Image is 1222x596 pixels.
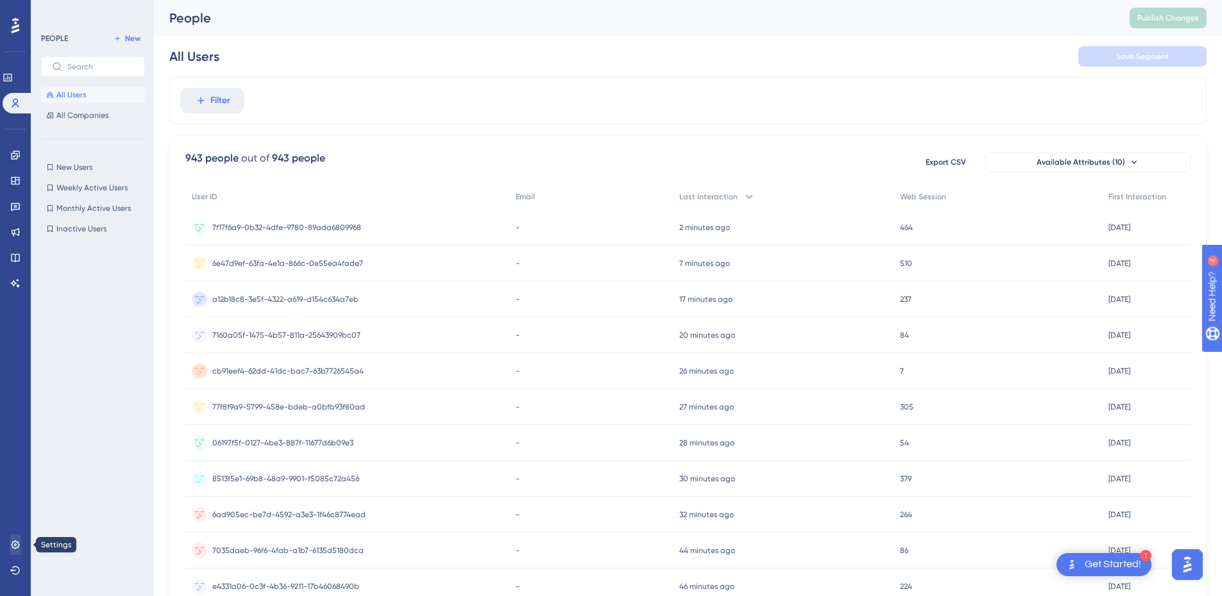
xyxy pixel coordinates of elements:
span: 86 [900,545,908,556]
span: Filter [210,93,230,108]
div: Get Started! [1085,558,1141,572]
div: PEOPLE [41,33,68,44]
time: 17 minutes ago [679,295,733,304]
span: a12b18c8-3e5f-4322-a619-d154c634a7eb [212,294,359,304]
button: All Companies [41,108,145,123]
span: - [516,258,520,269]
div: 943 people [185,151,239,166]
span: Last Interaction [679,192,738,202]
span: User ID [192,192,217,202]
span: 7160a05f-1475-4b57-811a-25643909bc07 [212,330,361,340]
button: Available Attributes (10) [985,152,1191,172]
time: 46 minutes ago [679,582,734,591]
span: Inactive Users [56,224,106,234]
button: Publish Changes [1130,8,1207,28]
span: e4331a06-0c3f-4b36-9211-17b46068490b [212,581,359,592]
div: 4 [89,6,93,17]
span: - [516,402,520,412]
div: out of [241,151,269,166]
span: 6e47d9ef-63fa-4e1a-866c-0e55ea4fade7 [212,258,363,269]
time: [DATE] [1108,438,1130,447]
span: First Interaction [1108,192,1166,202]
span: 84 [900,330,909,340]
span: 379 [900,474,912,484]
span: Monthly Active Users [56,203,131,213]
time: 7 minutes ago [679,259,730,268]
span: 510 [900,258,912,269]
time: 26 minutes ago [679,367,734,376]
span: - [516,545,520,556]
span: - [516,509,520,520]
div: 943 people [272,151,325,166]
button: New [109,31,145,46]
span: All Users [56,90,86,100]
span: 77f8f9a9-5799-458e-bdeb-a0bfb93f80ad [212,402,365,412]
iframe: UserGuiding AI Assistant Launcher [1168,545,1207,584]
button: Weekly Active Users [41,180,145,195]
span: New Users [56,162,92,172]
div: All Users [169,47,219,65]
span: Email [516,192,535,202]
span: cb91eef4-62dd-41dc-bac7-63b7726545a4 [212,366,364,376]
span: 464 [900,222,913,233]
button: Filter [180,88,244,113]
span: 7f17f6a9-0b32-4dfe-9780-89ada6809968 [212,222,361,233]
span: - [516,366,520,376]
span: Need Help? [30,3,80,19]
button: Export CSV [913,152,978,172]
span: 7 [900,366,904,376]
time: [DATE] [1108,510,1130,519]
span: - [516,438,520,448]
span: Publish Changes [1137,13,1199,23]
span: New [125,33,140,44]
button: Monthly Active Users [41,201,145,216]
span: 06197f5f-0127-4be3-887f-11677d6b09e3 [212,438,353,448]
span: Web Session [900,192,946,202]
div: 1 [1140,550,1151,561]
span: - [516,474,520,484]
time: [DATE] [1108,331,1130,340]
span: 6ad905ec-be7d-4592-a3e3-1f46c8774ead [212,509,366,520]
span: - [516,294,520,304]
span: 224 [900,581,912,592]
div: Open Get Started! checklist, remaining modules: 1 [1057,553,1151,576]
span: 264 [900,509,912,520]
span: - [516,581,520,592]
span: 54 [900,438,909,448]
span: 305 [900,402,913,412]
time: [DATE] [1108,582,1130,591]
time: [DATE] [1108,223,1130,232]
span: Save Segment [1116,51,1169,62]
span: - [516,330,520,340]
time: 44 minutes ago [679,546,735,555]
time: [DATE] [1108,259,1130,268]
span: Available Attributes (10) [1037,157,1125,167]
span: 8513f5e1-69b8-48a9-9901-f5085c72a456 [212,474,359,484]
span: - [516,222,520,233]
button: New Users [41,160,145,175]
button: Save Segment [1078,46,1207,67]
span: Weekly Active Users [56,183,128,193]
time: [DATE] [1108,474,1130,483]
span: Export CSV [926,157,966,167]
time: 27 minutes ago [679,402,734,411]
time: 20 minutes ago [679,331,735,340]
time: [DATE] [1108,295,1130,304]
input: Search [67,62,134,71]
span: 7035daeb-96f6-4fab-a1b7-6135d5180dca [212,545,364,556]
button: Inactive Users [41,221,145,236]
button: All Users [41,87,145,103]
div: People [169,9,1098,27]
img: launcher-image-alternative-text [1064,557,1080,572]
span: 237 [900,294,912,304]
time: 2 minutes ago [679,223,730,232]
time: 30 minutes ago [679,474,735,483]
time: [DATE] [1108,367,1130,376]
time: [DATE] [1108,402,1130,411]
time: [DATE] [1108,546,1130,555]
span: All Companies [56,110,108,120]
time: 28 minutes ago [679,438,734,447]
time: 32 minutes ago [679,510,734,519]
